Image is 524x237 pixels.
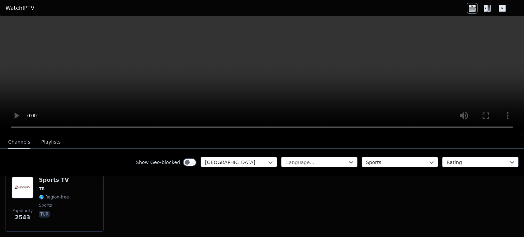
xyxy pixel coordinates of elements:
span: sports [39,203,52,208]
span: 2543 [15,213,30,222]
a: WatchIPTV [5,4,34,12]
span: TR [39,186,45,192]
span: Popularity [12,208,33,213]
p: tur [39,211,50,218]
button: Playlists [41,136,61,149]
label: Show Geo-blocked [136,159,180,166]
img: Sports TV [12,177,33,198]
span: 🌎 Region-free [39,194,69,200]
h6: Sports TV [39,177,69,183]
button: Channels [8,136,30,149]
